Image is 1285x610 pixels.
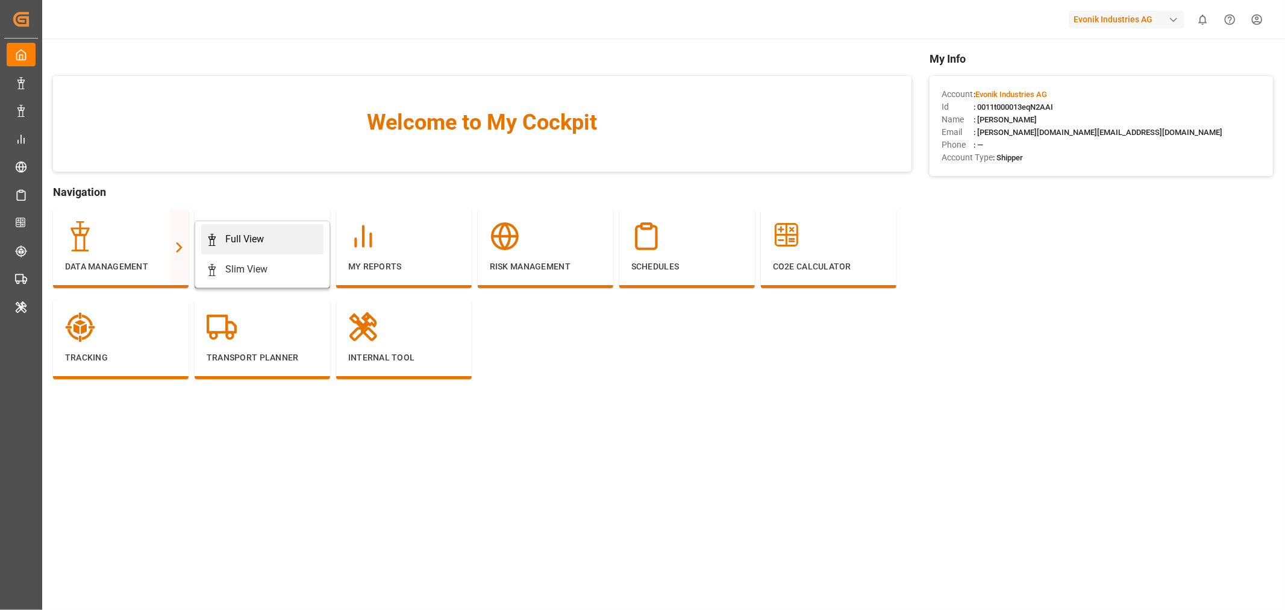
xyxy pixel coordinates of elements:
span: My Info [930,51,1273,67]
span: Welcome to My Cockpit [77,106,887,139]
span: : Shipper [993,153,1023,162]
p: Transport Planner [207,351,318,364]
a: Full View [201,224,324,254]
p: Internal Tool [348,351,460,364]
span: Account Type [942,151,993,164]
button: show 0 new notifications [1189,6,1216,33]
span: Id [942,101,974,113]
span: : [PERSON_NAME][DOMAIN_NAME][EMAIL_ADDRESS][DOMAIN_NAME] [974,128,1222,137]
div: Slim View [225,262,267,277]
span: Navigation [53,184,911,200]
p: CO2e Calculator [773,260,884,273]
span: Email [942,126,974,139]
span: Evonik Industries AG [975,90,1047,99]
span: : 0011t000013eqN2AAI [974,102,1053,112]
div: Full View [225,232,264,247]
span: : [974,90,1047,99]
span: : — [974,140,983,149]
p: Tracking [65,351,177,364]
p: Data Management [65,260,177,273]
p: My Reports [348,260,460,273]
span: Phone [942,139,974,151]
p: Schedules [631,260,743,273]
span: Account [942,88,974,101]
p: Risk Management [490,260,601,273]
button: Help Center [1216,6,1243,33]
span: : [PERSON_NAME] [974,115,1037,124]
a: Slim View [201,254,324,285]
span: Name [942,113,974,126]
button: Evonik Industries AG [1069,8,1189,31]
div: Evonik Industries AG [1069,11,1184,28]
